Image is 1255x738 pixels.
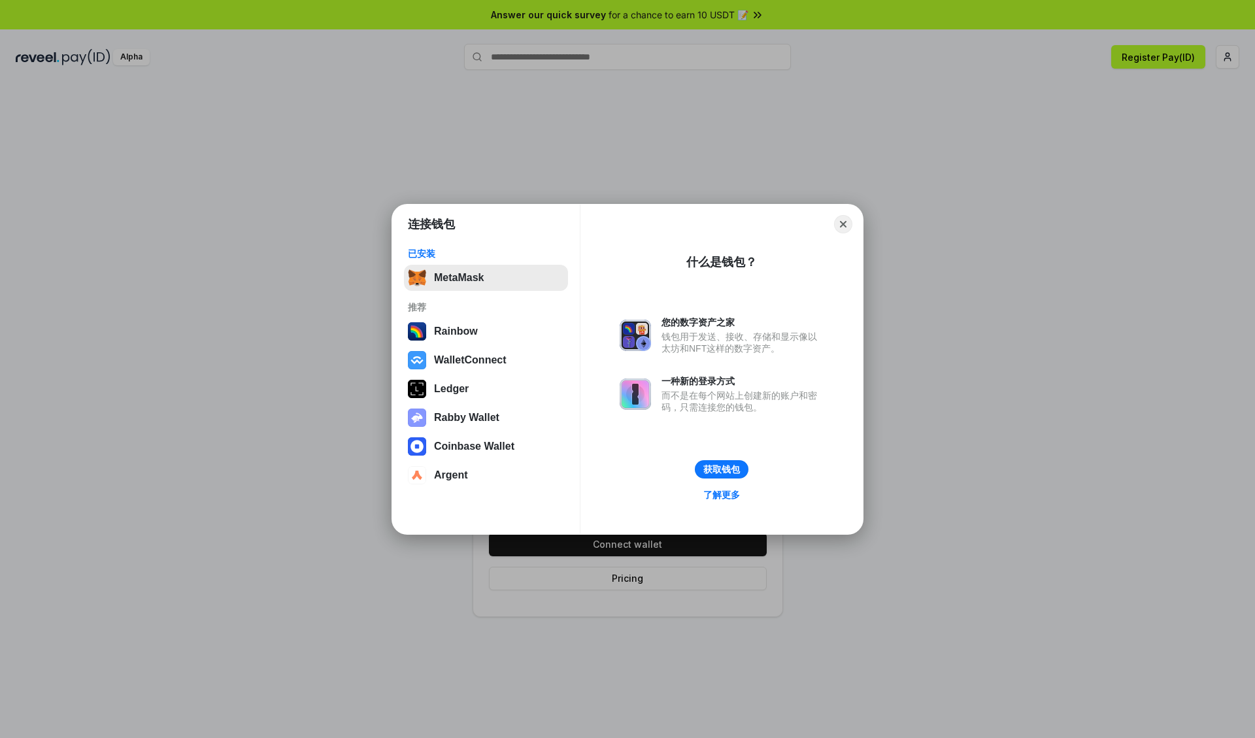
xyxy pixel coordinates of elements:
[408,380,426,398] img: svg+xml,%3Csvg%20xmlns%3D%22http%3A%2F%2Fwww.w3.org%2F2000%2Fsvg%22%20width%3D%2228%22%20height%3...
[661,331,824,354] div: 钱包用于发送、接收、存储和显示像以太坊和NFT这样的数字资产。
[404,462,568,488] button: Argent
[408,351,426,369] img: svg+xml,%3Csvg%20width%3D%2228%22%20height%3D%2228%22%20viewBox%3D%220%200%2028%2028%22%20fill%3D...
[434,272,484,284] div: MetaMask
[404,433,568,460] button: Coinbase Wallet
[686,254,757,270] div: 什么是钱包？
[404,405,568,431] button: Rabby Wallet
[661,375,824,387] div: 一种新的登录方式
[404,318,568,344] button: Rainbow
[408,301,564,313] div: 推荐
[434,441,514,452] div: Coinbase Wallet
[408,437,426,456] img: svg+xml,%3Csvg%20width%3D%2228%22%20height%3D%2228%22%20viewBox%3D%220%200%2028%2028%22%20fill%3D...
[404,376,568,402] button: Ledger
[408,269,426,287] img: svg+xml,%3Csvg%20fill%3D%22none%22%20height%3D%2233%22%20viewBox%3D%220%200%2035%2033%22%20width%...
[408,466,426,484] img: svg+xml,%3Csvg%20width%3D%2228%22%20height%3D%2228%22%20viewBox%3D%220%200%2028%2028%22%20fill%3D...
[408,248,564,260] div: 已安装
[695,486,748,503] a: 了解更多
[434,383,469,395] div: Ledger
[703,463,740,475] div: 获取钱包
[404,347,568,373] button: WalletConnect
[408,216,455,232] h1: 连接钱包
[620,378,651,410] img: svg+xml,%3Csvg%20xmlns%3D%22http%3A%2F%2Fwww.w3.org%2F2000%2Fsvg%22%20fill%3D%22none%22%20viewBox...
[620,320,651,351] img: svg+xml,%3Csvg%20xmlns%3D%22http%3A%2F%2Fwww.w3.org%2F2000%2Fsvg%22%20fill%3D%22none%22%20viewBox...
[408,322,426,341] img: svg+xml,%3Csvg%20width%3D%22120%22%20height%3D%22120%22%20viewBox%3D%220%200%20120%20120%22%20fil...
[434,354,507,366] div: WalletConnect
[703,489,740,501] div: 了解更多
[661,316,824,328] div: 您的数字资产之家
[434,326,478,337] div: Rainbow
[661,390,824,413] div: 而不是在每个网站上创建新的账户和密码，只需连接您的钱包。
[404,265,568,291] button: MetaMask
[695,460,748,478] button: 获取钱包
[408,409,426,427] img: svg+xml,%3Csvg%20xmlns%3D%22http%3A%2F%2Fwww.w3.org%2F2000%2Fsvg%22%20fill%3D%22none%22%20viewBox...
[834,215,852,233] button: Close
[434,469,468,481] div: Argent
[434,412,499,424] div: Rabby Wallet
